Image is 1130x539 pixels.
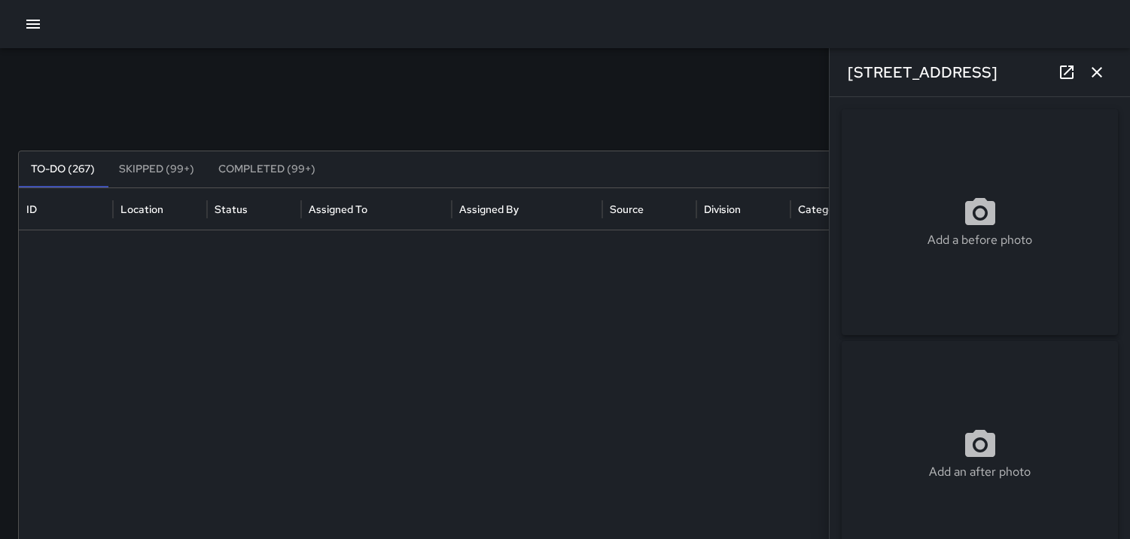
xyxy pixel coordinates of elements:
div: Status [215,203,248,216]
button: Completed (99+) [206,151,327,187]
div: ID [26,203,37,216]
div: Assigned By [459,203,519,216]
div: Assigned To [309,203,367,216]
div: Source [610,203,644,216]
div: Division [704,203,741,216]
button: Skipped (99+) [107,151,206,187]
div: Category [798,203,843,216]
button: To-Do (267) [19,151,107,187]
div: Location [120,203,163,216]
